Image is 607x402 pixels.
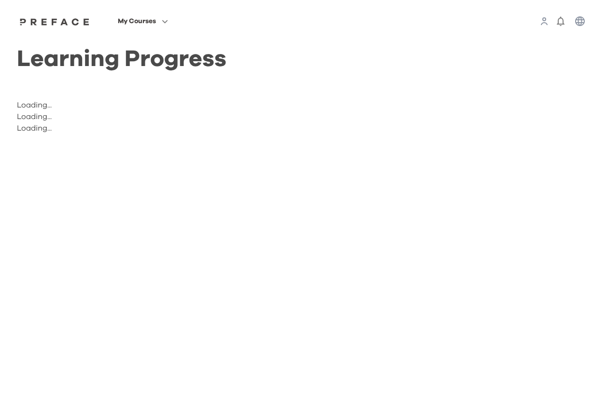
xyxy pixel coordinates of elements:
[17,111,390,122] p: Loading...
[17,17,92,25] a: Preface Logo
[115,15,171,27] button: My Courses
[17,54,390,65] h1: Learning Progress
[17,18,92,26] img: Preface Logo
[17,99,390,111] p: Loading...
[118,15,156,27] span: My Courses
[17,122,390,134] p: Loading...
